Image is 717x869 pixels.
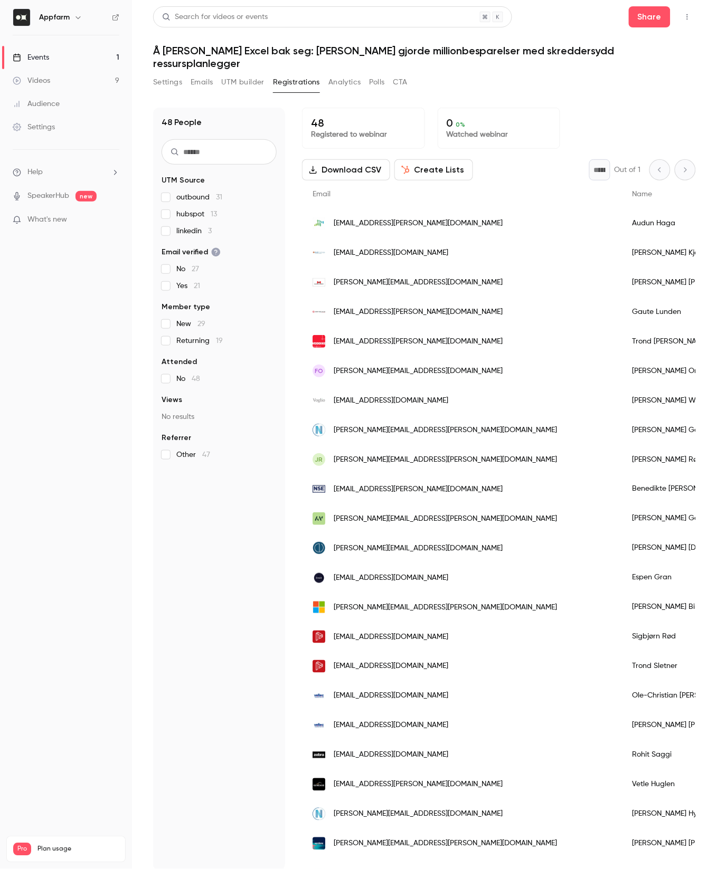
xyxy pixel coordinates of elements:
span: [EMAIL_ADDRESS][PERSON_NAME][DOMAIN_NAME] [334,307,503,318]
div: Search for videos or events [162,12,268,23]
span: [EMAIL_ADDRESS][DOMAIN_NAME] [334,395,448,406]
button: Create Lists [394,159,473,180]
span: Help [27,167,43,178]
span: [PERSON_NAME][EMAIL_ADDRESS][PERSON_NAME][DOMAIN_NAME] [334,425,557,436]
div: Events [13,52,49,63]
span: UTM Source [162,175,205,186]
span: Member type [162,302,210,312]
span: Yes [176,281,200,291]
img: park-anlegg.no [313,660,325,673]
img: sunease.no [313,778,325,791]
span: Email [313,190,331,198]
span: [PERSON_NAME][EMAIL_ADDRESS][DOMAIN_NAME] [334,277,503,288]
p: 48 [311,117,416,129]
span: Other [176,450,210,460]
span: 29 [197,320,205,328]
button: Polls [370,74,385,91]
section: facet-groups [162,175,277,460]
img: hotmail.no [313,601,325,614]
span: 21 [194,282,200,290]
p: Registered to webinar [311,129,416,140]
span: [EMAIL_ADDRESS][PERSON_NAME][DOMAIN_NAME] [334,779,503,790]
span: 47 [202,451,210,459]
span: [PERSON_NAME][EMAIL_ADDRESS][DOMAIN_NAME] [334,543,503,554]
span: [EMAIL_ADDRESS][DOMAIN_NAME] [334,720,448,731]
p: Watched webinar [447,129,552,140]
span: [EMAIL_ADDRESS][PERSON_NAME][DOMAIN_NAME] [334,484,503,495]
img: hybra.no [313,276,325,289]
span: New [176,319,205,329]
span: What's new [27,214,67,225]
span: linkedin [176,226,212,236]
span: Referrer [162,433,191,443]
h1: Å [PERSON_NAME] Excel bak seg: [PERSON_NAME] gjorde millionbesparelser med skreddersydd ressurspl... [153,44,696,70]
span: new [76,191,97,202]
span: 13 [211,211,217,218]
span: outbound [176,192,222,203]
span: [EMAIL_ADDRESS][DOMAIN_NAME] [334,750,448,761]
span: 19 [216,337,223,345]
img: novacare.no [313,424,325,436]
img: agdervent.no [313,305,325,318]
button: Settings [153,74,182,91]
span: 31 [216,194,222,201]
span: [PERSON_NAME][EMAIL_ADDRESS][DOMAIN_NAME] [334,366,503,377]
iframe: Noticeable Trigger [107,215,119,225]
img: park-anlegg.no [313,631,325,643]
span: [PERSON_NAME][EMAIL_ADDRESS][PERSON_NAME][DOMAIN_NAME] [334,602,557,613]
li: help-dropdown-opener [13,167,119,178]
h6: Appfarm [39,12,70,23]
p: Out of 1 [615,165,641,175]
img: kraftmontasje.no [313,246,325,259]
span: [EMAIL_ADDRESS][PERSON_NAME][DOMAIN_NAME] [334,336,503,347]
span: Views [162,395,182,405]
div: Audience [13,99,60,109]
img: zebraconsulting.no [313,749,325,761]
span: Plan usage [37,845,119,854]
span: [PERSON_NAME][EMAIL_ADDRESS][PERSON_NAME][DOMAIN_NAME] [334,454,557,465]
span: [EMAIL_ADDRESS][PERSON_NAME][DOMAIN_NAME] [334,218,503,229]
img: veidekke.no [313,335,325,348]
span: [PERSON_NAME][EMAIL_ADDRESS][PERSON_NAME][DOMAIN_NAME] [334,513,557,524]
span: [EMAIL_ADDRESS][DOMAIN_NAME] [334,691,448,702]
img: asplanviak.no [313,512,325,525]
button: CTA [393,74,408,91]
span: 0 % [456,121,466,128]
span: JR [315,455,323,464]
img: enwa.no [313,217,325,230]
span: Pro [13,843,31,856]
img: nsegruppen.no [313,483,325,495]
span: Email verified [162,247,221,257]
span: 48 [192,375,200,383]
p: No results [162,412,277,422]
img: voglio.no [313,394,325,407]
span: FO [315,366,323,376]
div: Videos [13,75,50,86]
img: vinde-tt.no [313,571,325,584]
span: [PERSON_NAME][EMAIL_ADDRESS][PERSON_NAME][DOMAIN_NAME] [334,838,557,849]
span: [EMAIL_ADDRESS][DOMAIN_NAME] [334,661,448,672]
span: [EMAIL_ADDRESS][DOMAIN_NAME] [334,632,448,643]
span: [EMAIL_ADDRESS][DOMAIN_NAME] [334,247,448,259]
span: [PERSON_NAME][EMAIL_ADDRESS][DOMAIN_NAME] [334,809,503,820]
button: Share [629,6,671,27]
span: No [176,374,200,384]
span: hubspot [176,209,217,219]
p: 0 [447,117,552,129]
img: novacare.no [313,808,325,820]
a: SpeakerHub [27,190,69,202]
img: veltec.com [313,719,325,732]
h1: 48 People [162,116,202,129]
button: Emails [191,74,213,91]
span: No [176,264,199,274]
img: verdane.com [313,837,325,850]
img: Appfarm [13,9,30,26]
span: 27 [192,265,199,273]
button: Registrations [273,74,320,91]
span: Returning [176,336,223,346]
button: UTM builder [222,74,265,91]
img: excito.no [313,542,325,555]
span: Name [633,190,653,198]
button: Download CSV [302,159,390,180]
div: Settings [13,122,55,132]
